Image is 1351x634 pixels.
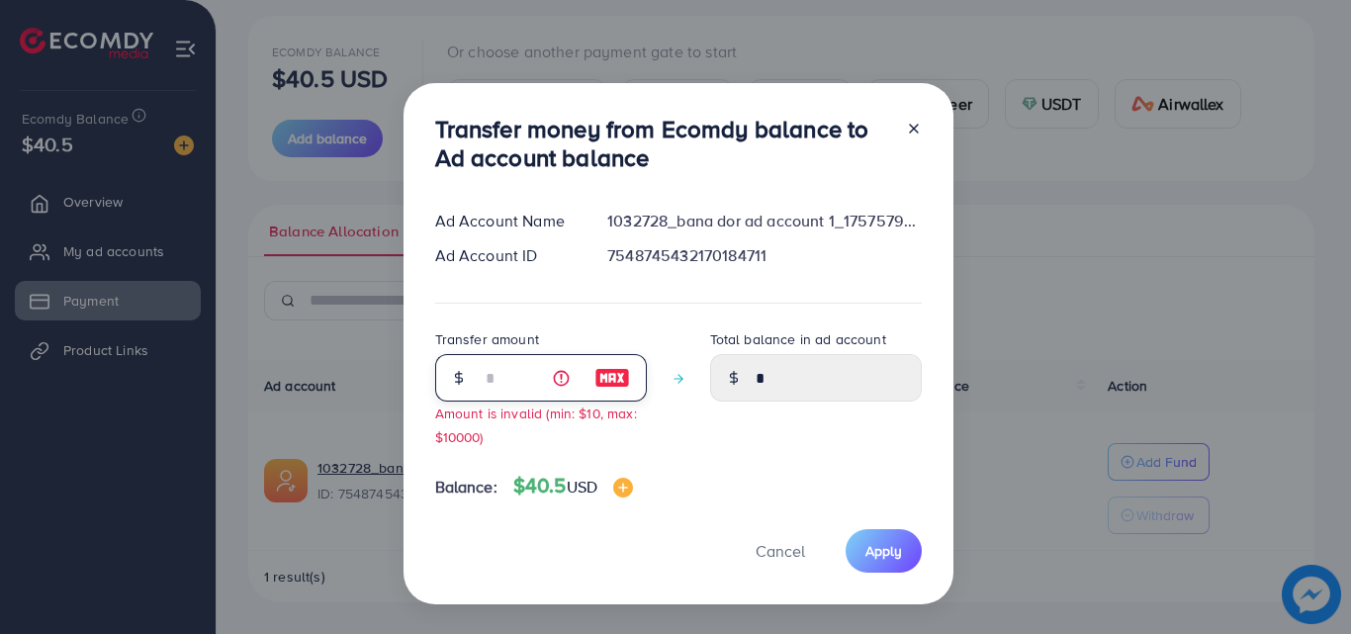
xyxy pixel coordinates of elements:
small: Amount is invalid (min: $10, max: $10000) [435,404,637,445]
button: Apply [846,529,922,572]
h4: $40.5 [513,474,633,498]
label: Transfer amount [435,329,539,349]
div: 7548745432170184711 [591,244,937,267]
label: Total balance in ad account [710,329,886,349]
img: image [613,478,633,498]
span: Cancel [756,540,805,562]
span: Apply [865,541,902,561]
span: USD [567,476,597,498]
span: Balance: [435,476,497,498]
img: image [594,366,630,390]
div: 1032728_bana dor ad account 1_1757579407255 [591,210,937,232]
h3: Transfer money from Ecomdy balance to Ad account balance [435,115,890,172]
div: Ad Account ID [419,244,592,267]
div: Ad Account Name [419,210,592,232]
button: Cancel [731,529,830,572]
